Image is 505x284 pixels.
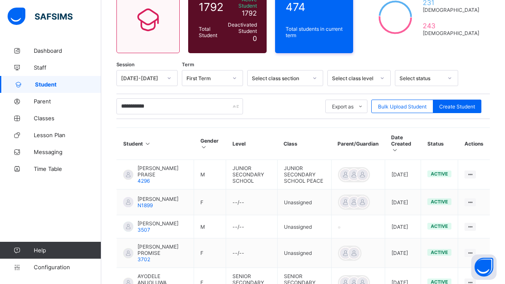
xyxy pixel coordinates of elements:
td: M [194,215,226,238]
span: Help [34,247,101,254]
span: Time Table [34,165,101,172]
span: active [431,171,448,177]
span: Total students in current term [286,26,343,38]
span: [DEMOGRAPHIC_DATA] [423,7,479,13]
span: 4296 [138,178,150,184]
span: 0 [253,34,257,43]
span: [PERSON_NAME] [138,196,178,202]
td: --/-- [226,215,278,238]
td: Unassigned [277,238,331,268]
span: Session [116,62,135,68]
td: --/-- [226,189,278,215]
th: Student [117,128,194,160]
img: safsims [8,8,73,25]
th: Class [277,128,331,160]
i: Sort in Ascending Order [200,144,208,150]
span: Export as [332,103,354,110]
td: JUNIOR SECONDARY SCHOOL PEACE [277,160,331,189]
span: active [431,199,448,205]
td: --/-- [226,238,278,268]
td: Unassigned [277,189,331,215]
span: 3507 [138,227,150,233]
td: [DATE] [385,215,421,238]
span: [DEMOGRAPHIC_DATA] [423,30,479,36]
span: [PERSON_NAME] [138,220,178,227]
i: Sort in Ascending Order [391,147,398,153]
span: 3702 [138,256,150,262]
span: [PERSON_NAME] PRAISE [138,165,187,178]
span: Staff [34,64,101,71]
div: First Term [186,75,227,81]
td: M [194,160,226,189]
td: Unassigned [277,215,331,238]
span: Messaging [34,149,101,155]
td: [DATE] [385,238,421,268]
span: 1792 [242,9,257,17]
span: Lesson Plan [34,132,101,138]
span: Classes [34,115,101,122]
span: Bulk Upload Student [378,103,427,110]
div: Select status [400,75,443,81]
th: Status [421,128,458,160]
div: [DATE]-[DATE] [121,75,162,81]
i: Sort in Ascending Order [144,141,151,147]
div: Select class level [332,75,375,81]
td: F [194,238,226,268]
span: active [431,249,448,255]
th: Level [226,128,278,160]
span: 1792 [199,0,224,14]
button: Open asap [471,254,497,280]
td: F [194,189,226,215]
span: [PERSON_NAME] PROMISE [138,243,187,256]
th: Date Created [385,128,421,160]
span: active [431,223,448,229]
div: Select class section [252,75,308,81]
span: N1899 [138,202,153,208]
span: Dashboard [34,47,101,54]
span: Parent [34,98,101,105]
span: Student [35,81,101,88]
span: Term [182,62,194,68]
th: Actions [458,128,490,160]
span: 243 [423,22,479,30]
div: Total Student [197,24,226,41]
td: [DATE] [385,189,421,215]
th: Parent/Guardian [331,128,385,160]
td: JUNIOR SECONDARY SCHOOL [226,160,278,189]
th: Gender [194,128,226,160]
td: [DATE] [385,160,421,189]
span: Configuration [34,264,101,270]
span: Create Student [439,103,475,110]
span: 474 [286,0,343,14]
span: Deactivated Student [228,22,257,34]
